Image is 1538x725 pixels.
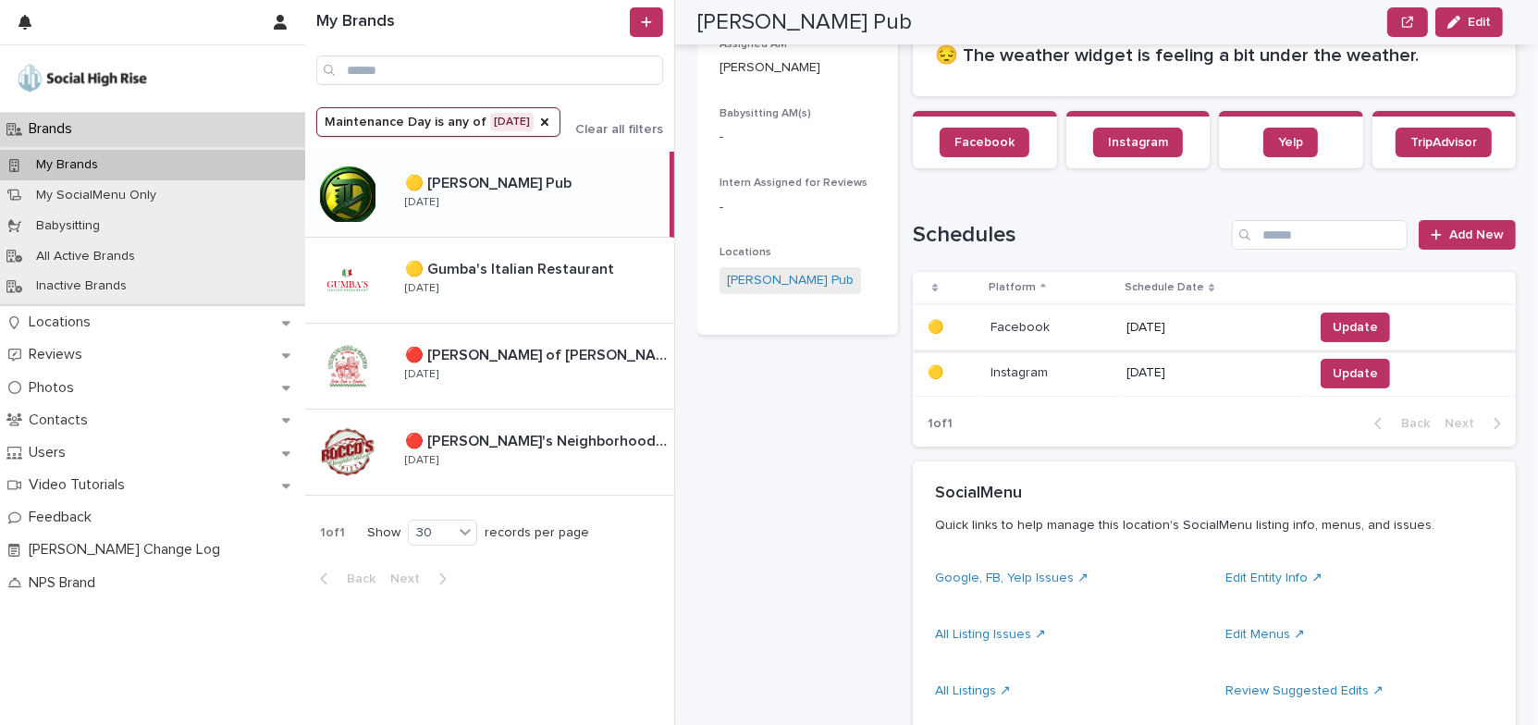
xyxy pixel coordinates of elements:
[720,108,811,119] span: Babysitting AM(s)
[305,510,360,556] p: 1 of 1
[316,107,560,137] button: Maintenance Day
[1225,571,1323,584] a: Edit Entity Info ↗
[305,410,674,496] a: 🔴 [PERSON_NAME]'s Neighborhood Pizza🔴 [PERSON_NAME]'s Neighborhood Pizza [DATE]
[305,152,674,238] a: 🟡 [PERSON_NAME] Pub🟡 [PERSON_NAME] Pub [DATE]
[405,429,671,450] p: 🔴 [PERSON_NAME]'s Neighborhood Pizza
[720,58,876,78] p: [PERSON_NAME]
[1445,417,1485,430] span: Next
[21,188,171,203] p: My SocialMenu Only
[21,313,105,331] p: Locations
[21,509,106,526] p: Feedback
[1410,136,1477,149] span: TripAdvisor
[21,120,87,138] p: Brands
[405,343,671,364] p: 🔴 [PERSON_NAME] of [PERSON_NAME]
[913,401,967,447] p: 1 of 1
[405,196,438,209] p: [DATE]
[1126,365,1298,381] p: [DATE]
[21,278,141,294] p: Inactive Brands
[989,277,1036,298] p: Platform
[336,572,375,585] span: Back
[1225,628,1305,641] a: Edit Menus ↗
[316,12,626,32] h1: My Brands
[21,541,235,559] p: [PERSON_NAME] Change Log
[21,249,150,264] p: All Active Brands
[21,346,97,363] p: Reviews
[1390,417,1430,430] span: Back
[935,684,1011,697] a: All Listings ↗
[405,454,438,467] p: [DATE]
[935,571,1089,584] a: Google, FB, Yelp Issues ↗
[1263,128,1318,157] a: Yelp
[1449,228,1504,241] span: Add New
[1232,220,1408,250] input: Search
[390,572,431,585] span: Next
[305,238,674,324] a: 🟡 Gumba's Italian Restaurant🟡 Gumba's Italian Restaurant [DATE]
[21,444,80,461] p: Users
[383,571,461,587] button: Next
[935,484,1022,504] h2: SocialMenu
[940,128,1029,157] a: Facebook
[21,379,89,397] p: Photos
[405,171,575,192] p: 🟡 [PERSON_NAME] Pub
[1126,320,1298,336] p: [DATE]
[990,316,1053,336] p: Facebook
[928,362,947,381] p: 🟡
[1419,220,1516,250] a: Add New
[405,257,618,278] p: 🟡 Gumba's Italian Restaurant
[720,39,787,50] span: Assigned AM
[405,282,438,295] p: [DATE]
[913,350,1516,397] tr: 🟡🟡 InstagramInstagram [DATE]Update
[720,178,867,189] span: Intern Assigned for Reviews
[1225,684,1384,697] a: Review Suggested Edits ↗
[409,523,453,543] div: 30
[1435,7,1503,37] button: Edit
[316,55,663,85] input: Search
[1108,136,1168,149] span: Instagram
[575,123,663,136] span: Clear all filters
[990,362,1052,381] p: Instagram
[560,123,663,136] button: Clear all filters
[954,136,1015,149] span: Facebook
[720,198,876,217] p: -
[697,9,912,36] h2: [PERSON_NAME] Pub
[935,517,1486,534] p: Quick links to help manage this location's SocialMenu listing info, menus, and issues.
[935,628,1046,641] a: All Listing Issues ↗
[21,218,115,234] p: Babysitting
[1278,136,1303,149] span: Yelp
[21,574,110,592] p: NPS Brand
[21,157,113,173] p: My Brands
[1437,415,1516,432] button: Next
[720,128,876,147] p: -
[928,316,947,336] p: 🟡
[913,304,1516,350] tr: 🟡🟡 FacebookFacebook [DATE]Update
[1093,128,1183,157] a: Instagram
[913,222,1224,249] h1: Schedules
[21,476,140,494] p: Video Tutorials
[1468,16,1491,29] span: Edit
[1321,359,1390,388] button: Update
[1396,128,1492,157] a: TripAdvisor
[1333,364,1378,383] span: Update
[1360,415,1437,432] button: Back
[1125,277,1204,298] p: Schedule Date
[305,324,674,410] a: 🔴 [PERSON_NAME] of [PERSON_NAME]🔴 [PERSON_NAME] of [PERSON_NAME] [DATE]
[21,412,103,429] p: Contacts
[1321,313,1390,342] button: Update
[15,60,150,97] img: o5DnuTxEQV6sW9jFYBBf
[1333,318,1378,337] span: Update
[727,271,854,290] a: [PERSON_NAME] Pub
[935,44,1494,67] h2: 😔 The weather widget is feeling a bit under the weather.
[720,247,771,258] span: Locations
[305,571,383,587] button: Back
[485,525,589,541] p: records per page
[405,368,438,381] p: [DATE]
[367,525,400,541] p: Show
